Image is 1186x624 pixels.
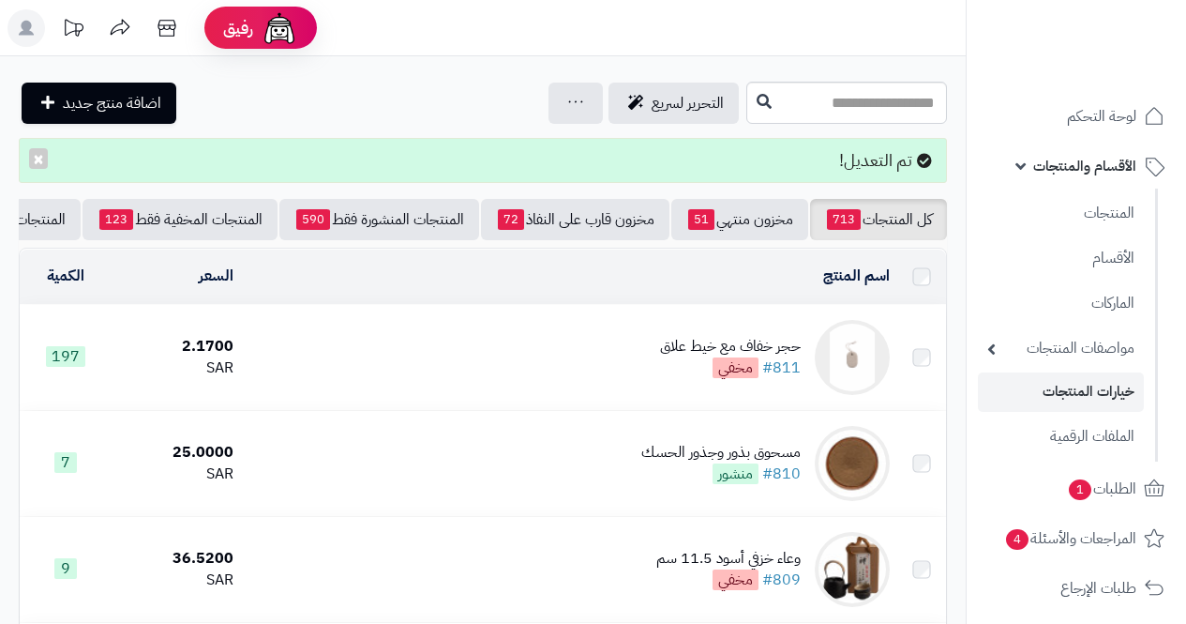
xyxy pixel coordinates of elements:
span: التحرير لسريع [652,92,724,114]
a: المنتجات المنشورة فقط590 [279,199,479,240]
a: اضافة منتج جديد [22,83,176,124]
div: تم التعديل! [19,138,947,183]
a: طلبات الإرجاع [978,566,1175,611]
span: منشور [713,464,758,484]
span: المراجعات والأسئلة [1004,525,1136,552]
a: اسم المنتج [823,265,890,287]
div: 2.1700 [118,336,233,358]
div: وعاء خزفي أسود 11.5 سم [656,548,801,570]
span: لوحة التحكم [1067,103,1136,129]
div: SAR [118,570,233,591]
span: 590 [296,209,330,230]
a: الملفات الرقمية [978,417,1144,457]
a: #810 [762,463,801,485]
span: طلبات الإرجاع [1060,575,1136,601]
div: مسحوق بذور وجذور الحسك [641,442,801,464]
a: المنتجات المخفية فقط123 [83,199,278,240]
span: 4 [1006,529,1028,550]
span: مخفي [713,358,758,378]
a: مخزون قارب على النفاذ72 [481,199,669,240]
a: خيارات المنتجات [978,373,1144,411]
a: الكمية [47,265,84,287]
span: الطلبات [1067,476,1136,502]
a: المراجعات والأسئلة4 [978,516,1175,561]
a: تحديثات المنصة [50,9,97,52]
img: وعاء خزفي أسود 11.5 سم [815,532,890,607]
span: 7 [54,452,77,473]
span: 1 [1069,479,1091,500]
a: مخزون منتهي51 [671,199,808,240]
a: المنتجات [978,193,1144,234]
div: 25.0000 [118,442,233,464]
img: ai-face.png [261,9,298,47]
span: 51 [688,209,714,230]
span: الأقسام والمنتجات [1033,153,1136,179]
button: × [29,148,48,169]
span: 9 [54,558,77,579]
div: 36.5200 [118,548,233,570]
div: حجر خفاف مع خيط علاق [660,336,801,358]
a: السعر [199,265,233,287]
span: 197 [46,346,85,367]
div: SAR [118,358,233,379]
div: SAR [118,464,233,485]
a: لوحة التحكم [978,94,1175,139]
a: التحرير لسريع [608,83,739,124]
span: 123 [99,209,133,230]
span: رفيق [223,17,253,39]
a: الطلبات1 [978,466,1175,511]
a: #811 [762,357,801,379]
img: مسحوق بذور وجذور الحسك [815,426,890,501]
a: مواصفات المنتجات [978,328,1144,369]
span: 72 [498,209,524,230]
a: الماركات [978,283,1144,324]
span: مخفي [713,570,758,590]
a: #809 [762,569,801,591]
a: كل المنتجات713 [810,199,947,240]
a: الأقسام [978,238,1144,279]
span: 713 [827,209,861,230]
img: حجر خفاف مع خيط علاق [815,320,890,395]
span: اضافة منتج جديد [63,92,161,114]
